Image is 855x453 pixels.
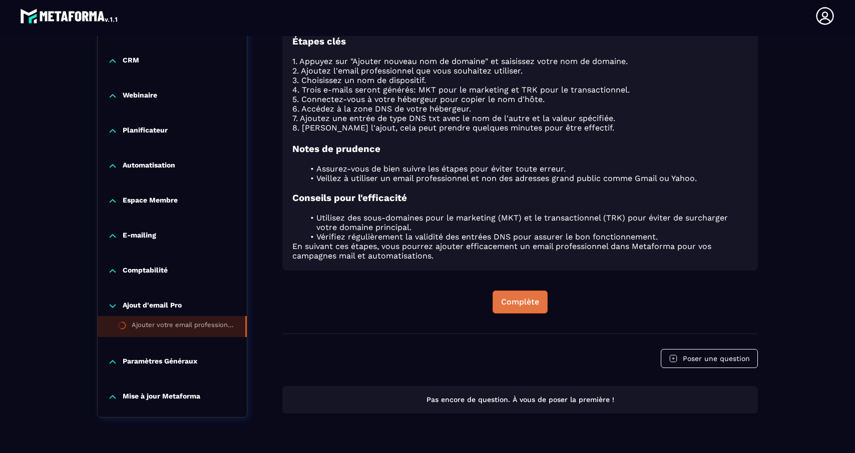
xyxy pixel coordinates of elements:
div: Complète [501,297,539,307]
strong: Conseils pour l'efficacité [292,192,407,203]
p: 6. Accédez à la zone DNS de votre hébergeur. [292,104,748,113]
div: Ajouter votre email professionnel sur Metaforma [132,321,235,332]
p: Automatisation [123,161,175,171]
p: Comptabilité [123,266,168,276]
strong: Notes de prudence [292,143,380,154]
p: 8. [PERSON_NAME] l'ajout, cela peut prendre quelques minutes pour être effectif. [292,123,748,132]
p: 3. Choisissez un nom de dispositif. [292,75,748,85]
img: logo [20,6,119,26]
p: 7. Ajoutez une entrée de type DNS txt avec le nom de l'autre et la valeur spécifiée. [292,113,748,123]
p: E-mailing [123,231,156,241]
li: Veillez à utiliser un email professionnel et non des adresses grand public comme Gmail ou Yahoo. [304,173,748,183]
li: Utilisez des sous-domaines pour le marketing (MKT) et le transactionnel (TRK) pour éviter de surc... [304,213,748,232]
strong: Étapes clés [292,36,346,47]
p: Pas encore de question. À vous de poser la première ! [291,395,749,404]
p: 5. Connectez-vous à votre hébergeur pour copier le nom d'hôte. [292,94,748,104]
button: Poser une question [661,349,758,368]
li: Vérifiez régulièrement la validité des entrées DNS pour assurer le bon fonctionnement. [304,232,748,241]
li: Assurez-vous de bien suivre les étapes pour éviter toute erreur. [304,164,748,173]
p: CRM [123,56,139,66]
p: Ajout d'email Pro [123,301,182,311]
p: 4. Trois e-mails seront générés: MKT pour le marketing et TRK pour le transactionnel. [292,85,748,94]
p: En suivant ces étapes, vous pourrez ajouter efficacement un email professionnel dans Metaforma po... [292,241,748,260]
button: Complète [493,290,548,313]
p: Espace Membre [123,196,178,206]
p: 2. Ajoutez l'email professionnel que vous souhaitez utiliser. [292,66,748,75]
p: 1. Appuyez sur "Ajouter nouveau nom de domaine" et saisissez votre nom de domaine. [292,56,748,66]
p: Webinaire [123,91,157,101]
p: Planificateur [123,126,168,136]
p: Mise à jour Metaforma [123,392,200,402]
p: Paramètres Généraux [123,357,197,367]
